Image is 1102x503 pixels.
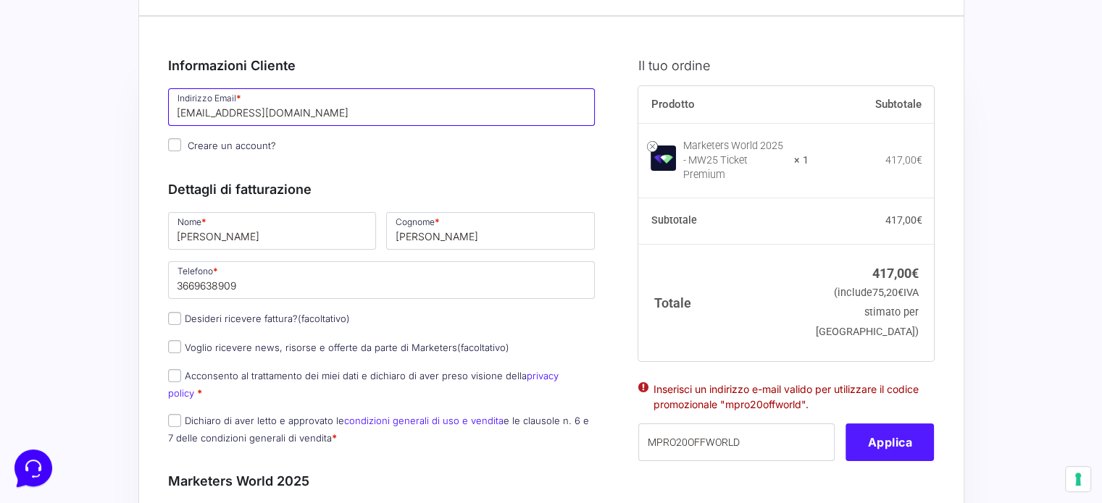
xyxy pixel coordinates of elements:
[898,287,903,299] span: €
[23,58,123,69] span: Le tue conversazioni
[12,370,101,403] button: Home
[168,471,596,491] h3: Marketers World 2025
[189,370,278,403] button: Aiuto
[638,56,934,75] h3: Il tuo ordine
[885,154,922,166] bdi: 417,00
[916,214,922,226] span: €
[168,414,181,427] input: Dichiaro di aver letto e approvato lecondizioni generali di uso e venditae le clausole n. 6 e 7 d...
[809,86,935,124] th: Subtotale
[168,415,589,443] label: Dichiaro di aver letto e approvato le e le clausole n. 6 e 7 delle condizioni generali di vendita
[168,342,509,353] label: Voglio ricevere news, risorse e offerte da parte di Marketers
[168,88,596,126] input: Indirizzo Email *
[168,138,181,151] input: Creare un account?
[794,153,809,168] strong: × 1
[33,269,237,284] input: Cerca un articolo...
[188,140,276,151] span: Creare un account?
[23,238,113,250] span: Trova una risposta
[683,139,785,182] div: Marketers World 2025 - MW25 Ticket Premium
[168,212,377,250] input: Nome *
[238,81,267,94] p: [DATE]
[61,137,230,151] span: [PERSON_NAME]
[1066,467,1090,491] button: Le tue preferenze relative al consenso per le tecnologie di tracciamento
[872,266,919,281] bdi: 417,00
[23,83,52,111] img: dark
[125,390,164,403] p: Messaggi
[17,75,272,119] a: [PERSON_NAME]figurati 😉 questa la chiudo[DATE]
[872,287,903,299] span: 75,20
[168,370,559,398] label: Acconsento al trattamento dei miei dati e dichiaro di aver preso visione della
[17,131,272,174] a: [PERSON_NAME]Ciao 🙂 assolutamente sì. CopyMastery è pensato anche per chi si occupa di comunicazi...
[816,287,919,338] small: (include IVA stimato per [GEOGRAPHIC_DATA])
[61,81,230,96] span: [PERSON_NAME]
[223,390,244,403] p: Aiuto
[23,180,267,209] button: Inizia una conversazione
[386,212,595,250] input: Cognome *
[168,313,350,324] label: Desideri ricevere fattura?
[168,56,596,75] h3: Informazioni Cliente
[168,370,559,398] a: privacy policy
[94,189,214,200] span: Inizia una conversazione
[168,369,181,382] input: Acconsento al trattamento dei miei dati e dichiaro di aver preso visione dellaprivacy policy
[43,390,68,403] p: Home
[651,145,676,171] img: Marketers World 2025 - MW25 Ticket Premium
[238,137,267,150] p: [DATE]
[846,423,934,461] button: Applica
[12,12,243,35] h2: Ciao da Marketers 👋
[23,138,52,167] img: dark
[154,238,267,250] a: Apri Centro Assistenza
[638,244,809,360] th: Totale
[168,261,596,299] input: Telefono *
[298,313,350,324] span: (facoltativo)
[885,214,922,226] bdi: 417,00
[457,342,509,353] span: (facoltativo)
[12,447,55,490] iframe: Customerly Messenger Launcher
[911,266,919,281] span: €
[654,381,919,412] li: Inserisci un indirizzo e-mail valido per utilizzare il codice promozionale "mpro20offworld".
[61,154,230,169] p: Ciao 🙂 assolutamente sì. CopyMastery è pensato anche per chi si occupa di comunicazione online e ...
[61,98,230,113] p: figurati 😉 questa la chiudo
[168,340,181,353] input: Voglio ricevere news, risorse e offerte da parte di Marketers(facoltativo)
[344,415,504,426] a: condizioni generali di uso e vendita
[638,423,835,461] input: Coupon
[168,179,596,199] h3: Dettagli di fatturazione
[916,154,922,166] span: €
[129,58,267,69] a: [DEMOGRAPHIC_DATA] tutto
[101,370,190,403] button: Messaggi
[638,198,809,245] th: Subtotale
[638,86,809,124] th: Prodotto
[168,312,181,325] input: Desideri ricevere fattura?(facoltativo)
